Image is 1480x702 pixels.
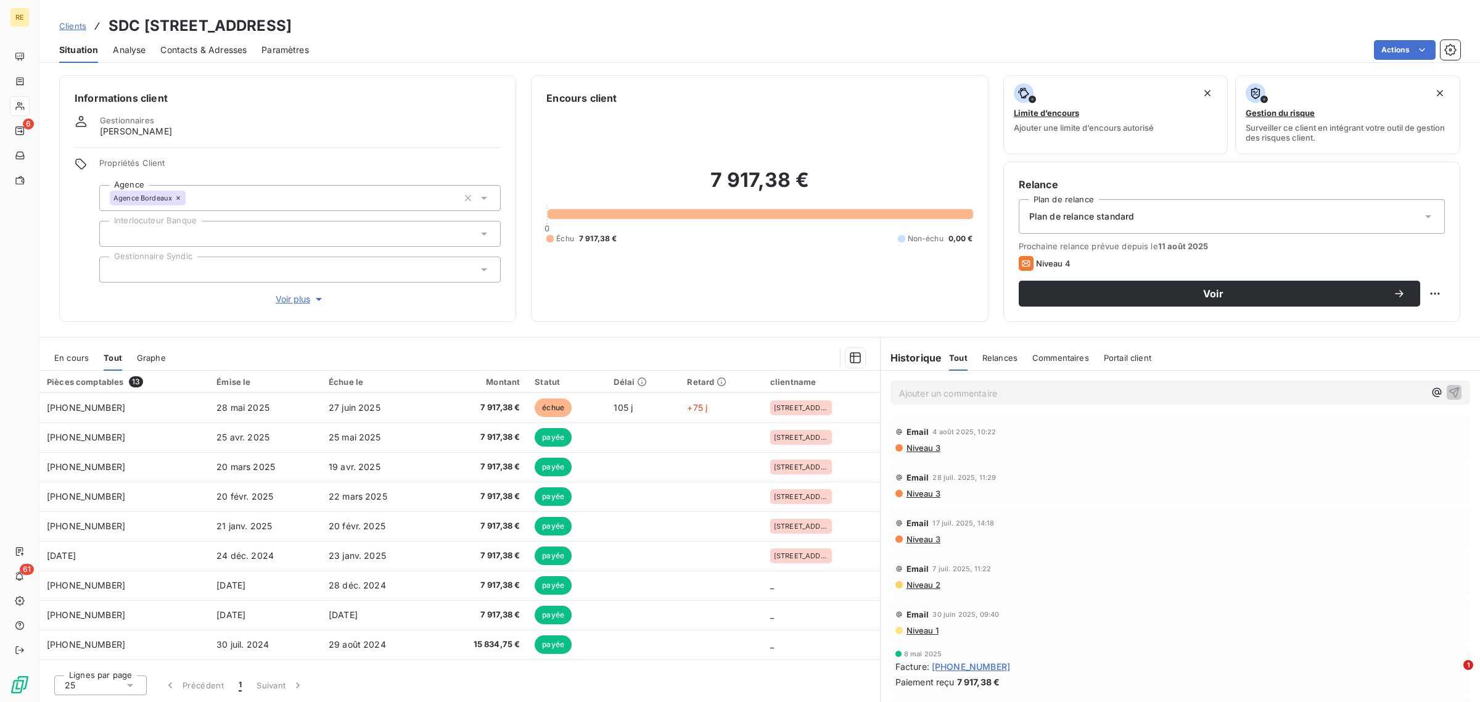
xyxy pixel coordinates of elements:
[329,432,381,442] span: 25 mai 2025
[10,675,30,695] img: Logo LeanPay
[881,350,942,365] h6: Historique
[329,491,387,502] span: 22 mars 2025
[1034,289,1393,299] span: Voir
[216,491,273,502] span: 20 févr. 2025
[100,125,172,138] span: [PERSON_NAME]
[23,118,34,130] span: 6
[535,428,572,447] span: payée
[1463,660,1473,670] span: 1
[906,518,929,528] span: Email
[216,461,275,472] span: 20 mars 2025
[329,639,386,650] span: 29 août 2024
[216,550,274,561] span: 24 déc. 2024
[59,44,98,56] span: Situation
[905,489,940,498] span: Niveau 3
[160,44,247,56] span: Contacts & Adresses
[329,521,385,531] span: 20 févr. 2025
[59,20,86,32] a: Clients
[47,432,125,442] span: [PHONE_NUMBER]
[216,580,245,590] span: [DATE]
[932,611,999,618] span: 30 juin 2025, 09:40
[906,564,929,574] span: Email
[329,377,426,387] div: Échue le
[1246,108,1315,118] span: Gestion du risque
[1036,258,1071,268] span: Niveau 4
[535,547,572,565] span: payée
[109,15,292,37] h3: SDC [STREET_ADDRESS]
[441,550,520,562] span: 7 917,38 €
[249,672,311,698] button: Suivant
[47,521,125,531] span: [PHONE_NUMBER]
[770,639,774,650] span: _
[774,463,828,471] span: [STREET_ADDRESS]
[895,660,929,673] span: Facture :
[47,461,125,472] span: [PHONE_NUMBER]
[614,377,672,387] div: Délai
[1019,177,1445,192] h6: Relance
[905,443,940,453] span: Niveau 3
[216,377,314,387] div: Émise le
[216,521,272,531] span: 21 janv. 2025
[47,580,125,590] span: [PHONE_NUMBER]
[239,679,242,692] span: 1
[774,522,828,530] span: [STREET_ADDRESS]
[904,650,942,658] span: 8 mai 2025
[895,675,955,688] span: Paiement reçu
[1032,353,1089,363] span: Commentaires
[329,402,380,413] span: 27 juin 2025
[441,461,520,473] span: 7 917,38 €
[441,579,520,592] span: 7 917,38 €
[1246,123,1450,142] span: Surveiller ce client en intégrant votre outil de gestion des risques client.
[545,223,549,233] span: 0
[957,675,1000,688] span: 7 917,38 €
[54,353,89,363] span: En cours
[579,233,617,244] span: 7 917,38 €
[441,490,520,503] span: 7 917,38 €
[75,91,501,105] h6: Informations client
[441,431,520,444] span: 7 917,38 €
[770,580,774,590] span: _
[535,398,572,417] span: échue
[1104,353,1151,363] span: Portail client
[1014,123,1154,133] span: Ajouter une limite d’encours autorisé
[1029,210,1135,223] span: Plan de relance standard
[535,377,599,387] div: Statut
[535,487,572,506] span: payée
[906,473,929,482] span: Email
[216,432,269,442] span: 25 avr. 2025
[1158,241,1209,251] span: 11 août 2025
[1438,660,1468,690] iframe: Intercom live chat
[261,44,309,56] span: Paramètres
[546,91,617,105] h6: Encours client
[687,402,707,413] span: +75 j
[949,353,968,363] span: Tout
[535,635,572,654] span: payée
[905,626,939,635] span: Niveau 1
[774,493,828,500] span: [STREET_ADDRESS]
[441,402,520,414] span: 7 917,38 €
[329,609,358,620] span: [DATE]
[65,679,75,692] span: 25
[157,672,231,698] button: Précédent
[905,580,940,590] span: Niveau 2
[329,461,380,472] span: 19 avr. 2025
[687,377,755,387] div: Retard
[441,638,520,651] span: 15 834,75 €
[932,428,996,436] span: 4 août 2025, 10:22
[99,158,501,175] span: Propriétés Client
[104,353,122,363] span: Tout
[535,576,572,595] span: payée
[47,491,125,502] span: [PHONE_NUMBER]
[1235,75,1460,154] button: Gestion du risqueSurveiller ce client en intégrant votre outil de gestion des risques client.
[546,168,972,205] h2: 7 917,38 €
[441,377,520,387] div: Montant
[100,115,154,125] span: Gestionnaires
[932,660,1010,673] span: [PHONE_NUMBER]
[47,376,202,387] div: Pièces comptables
[186,192,195,204] input: Ajouter une valeur
[441,609,520,621] span: 7 917,38 €
[113,194,172,202] span: Agence Bordeaux
[535,606,572,624] span: payée
[1014,108,1079,118] span: Limite d’encours
[774,434,828,441] span: [STREET_ADDRESS]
